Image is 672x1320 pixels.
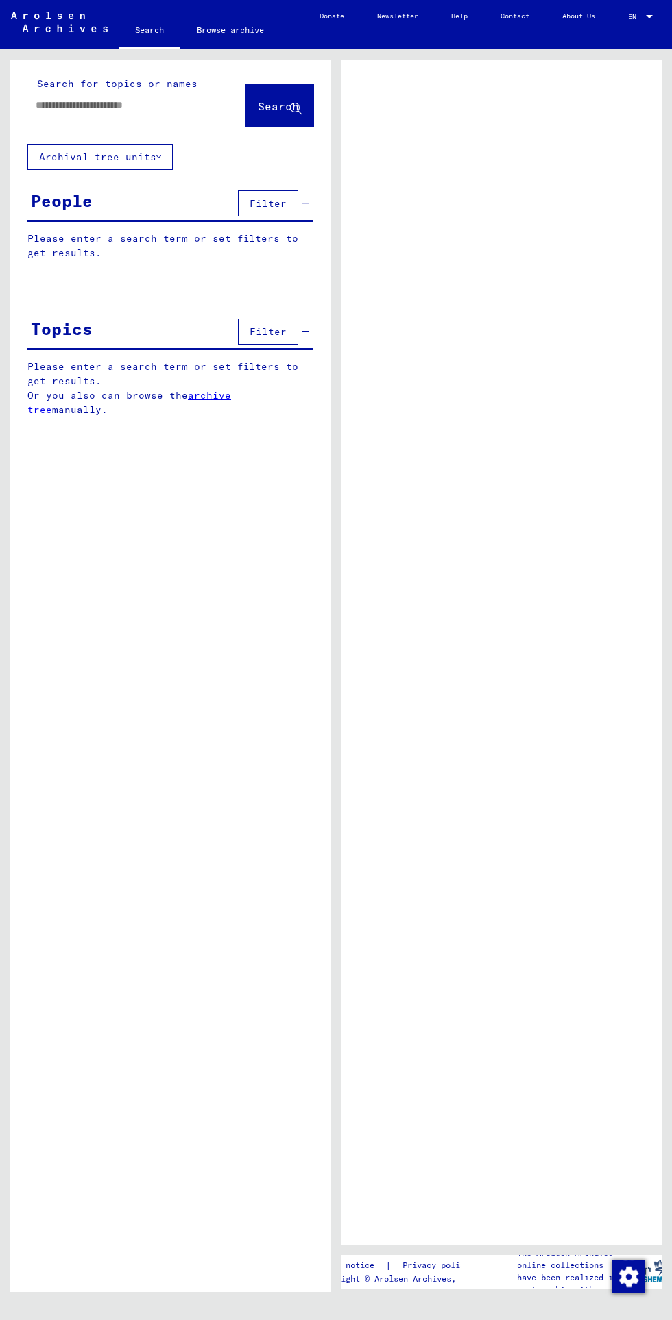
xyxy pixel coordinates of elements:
[317,1258,385,1273] a: Legal notice
[31,316,93,341] div: Topics
[37,77,197,90] mat-label: Search for topics or names
[11,12,108,32] img: Arolsen_neg.svg
[317,1273,486,1285] p: Copyright © Arolsen Archives, 2021
[27,360,313,417] p: Please enter a search term or set filters to get results. Or you also can browse the manually.
[27,232,313,260] p: Please enter a search term or set filters to get results.
[180,14,280,47] a: Browse archive
[27,144,173,170] button: Archival tree units
[250,325,287,338] span: Filter
[119,14,180,49] a: Search
[250,197,287,210] span: Filter
[246,84,313,127] button: Search
[258,99,299,113] span: Search
[517,1271,622,1296] p: have been realized in partnership with
[27,389,231,416] a: archive tree
[238,319,298,345] button: Filter
[317,1258,486,1273] div: |
[31,188,93,213] div: People
[238,190,298,216] button: Filter
[517,1247,622,1271] p: The Arolsen Archives online collections
[392,1258,486,1273] a: Privacy policy
[628,13,643,21] span: EN
[612,1260,645,1293] img: Change consent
